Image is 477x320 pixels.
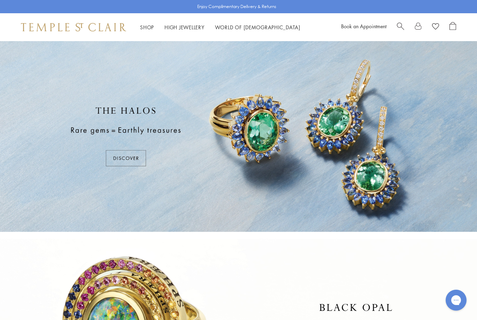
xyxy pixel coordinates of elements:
[432,22,439,32] a: View Wishlist
[397,22,404,32] a: Search
[21,23,126,31] img: Temple St. Clair
[442,287,470,313] iframe: Gorgias live chat messenger
[449,22,456,32] a: Open Shopping Bag
[197,3,276,10] p: Enjoy Complimentary Delivery & Returns
[140,23,300,32] nav: Main navigation
[341,23,386,30] a: Book an Appointment
[140,24,154,31] a: ShopShop
[215,24,300,31] a: World of [DEMOGRAPHIC_DATA]World of [DEMOGRAPHIC_DATA]
[164,24,205,31] a: High JewelleryHigh Jewellery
